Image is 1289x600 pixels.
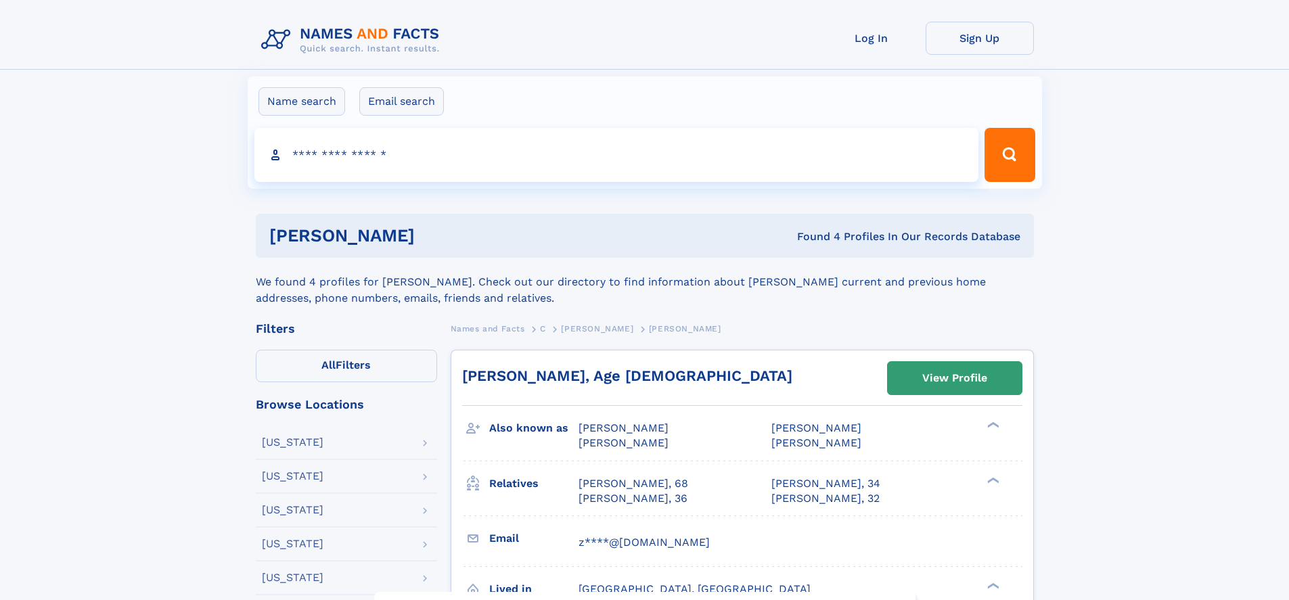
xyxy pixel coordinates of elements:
[262,538,323,549] div: [US_STATE]
[984,476,1000,484] div: ❯
[256,398,437,411] div: Browse Locations
[771,476,880,491] a: [PERSON_NAME], 34
[579,421,669,434] span: [PERSON_NAME]
[489,527,579,550] h3: Email
[771,436,861,449] span: [PERSON_NAME]
[256,350,437,382] label: Filters
[359,87,444,116] label: Email search
[888,362,1022,394] a: View Profile
[262,572,323,583] div: [US_STATE]
[817,22,926,55] a: Log In
[256,22,451,58] img: Logo Names and Facts
[262,505,323,515] div: [US_STATE]
[254,128,979,182] input: search input
[451,320,525,337] a: Names and Facts
[489,417,579,440] h3: Also known as
[606,229,1020,244] div: Found 4 Profiles In Our Records Database
[262,471,323,482] div: [US_STATE]
[771,491,880,506] a: [PERSON_NAME], 32
[649,324,721,333] span: [PERSON_NAME]
[984,581,1000,590] div: ❯
[579,582,811,595] span: [GEOGRAPHIC_DATA], [GEOGRAPHIC_DATA]
[561,320,633,337] a: [PERSON_NAME]
[540,320,546,337] a: C
[561,324,633,333] span: [PERSON_NAME]
[579,436,669,449] span: [PERSON_NAME]
[579,491,687,506] a: [PERSON_NAME], 36
[984,421,1000,430] div: ❯
[321,359,336,371] span: All
[922,363,987,394] div: View Profile
[926,22,1034,55] a: Sign Up
[579,476,688,491] a: [PERSON_NAME], 68
[540,324,546,333] span: C
[462,367,792,384] a: [PERSON_NAME], Age [DEMOGRAPHIC_DATA]
[489,472,579,495] h3: Relatives
[269,227,606,244] h1: [PERSON_NAME]
[985,128,1035,182] button: Search Button
[262,437,323,448] div: [US_STATE]
[258,87,345,116] label: Name search
[771,421,861,434] span: [PERSON_NAME]
[256,258,1034,306] div: We found 4 profiles for [PERSON_NAME]. Check out our directory to find information about [PERSON_...
[256,323,437,335] div: Filters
